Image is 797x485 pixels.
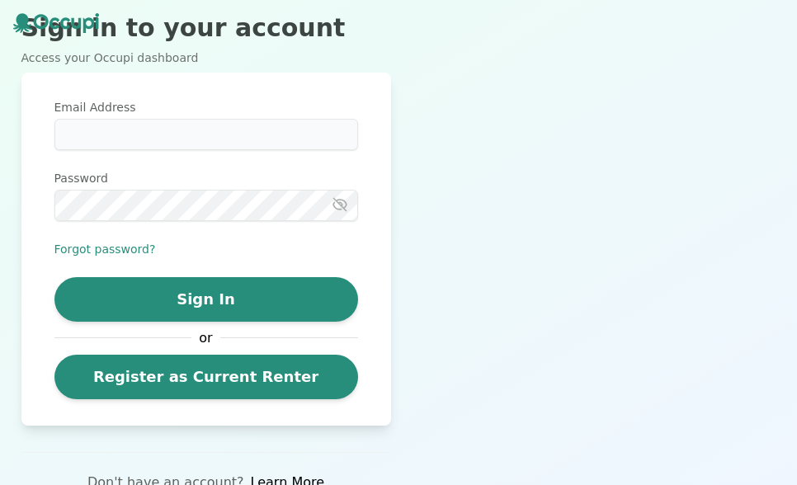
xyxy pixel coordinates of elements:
[54,99,358,115] label: Email Address
[21,13,391,43] h2: Sign in to your account
[54,355,358,399] a: Register as Current Renter
[54,277,358,322] button: Sign In
[21,49,391,66] p: Access your Occupi dashboard
[191,328,221,348] span: or
[54,170,358,186] label: Password
[54,241,156,257] button: Forgot password?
